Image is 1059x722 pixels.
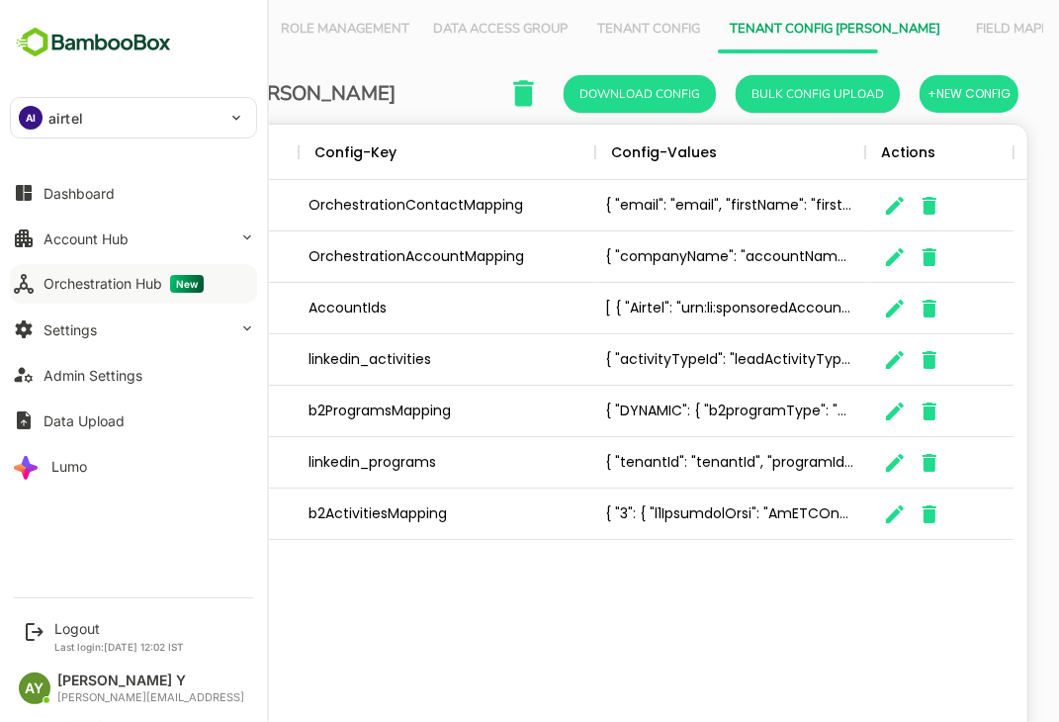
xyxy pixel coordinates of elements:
[10,401,257,440] button: Data Upload
[10,219,257,258] button: Account Hub
[10,264,257,304] button: Orchestration HubNew
[542,125,648,180] div: Config-Values
[51,458,87,475] div: Lumo
[526,283,796,334] div: [ { "Airtel": "urn:li:sponsoredAccount:512307904" }, { "Airtel ad": "urn:li:sponsoredAccount:5123...
[81,489,229,540] div: LINKEDIN
[526,334,796,386] div: { "activityTypeId": "leadActivityTypeId", "activityDate": "dateOfActivity", "emailorwebsite": "ac...
[44,185,115,202] div: Dashboard
[130,125,153,180] div: 1 active filter
[97,125,130,180] div: Tool
[57,673,244,689] div: [PERSON_NAME] Y
[526,231,796,283] div: { "companyName": "accountName", "companyWebsiteDomain": "accountWebsite", "country": "country" }
[245,125,327,180] div: Config-Key
[494,75,647,113] button: Download Config
[858,81,941,107] span: +New Config
[364,22,498,38] span: Data Access Group
[81,386,229,437] div: LINKEDIN
[850,75,949,113] button: +New Config
[10,310,257,349] button: Settings
[57,691,244,704] div: [PERSON_NAME][EMAIL_ADDRESS]
[44,321,97,338] div: Settings
[526,489,796,540] div: { "3": { "l1IpsumdolOrsi": "AmETCOnsec", "a1ElitseddOeiuSm": "87", "t3iNcididuNtutLaboreetdol": "...
[229,386,526,437] div: b2ProgramsMapping
[81,437,229,489] div: LINKEDIN
[81,180,229,231] div: LinkedIn
[229,231,526,283] div: OrchestrationAccountMapping
[19,106,43,130] div: AI
[526,180,796,231] div: { "email": "email", "firstName": "firstName", "lastName": "lastName", "company": "accountName", "...
[229,283,526,334] div: AccountIds
[54,641,184,653] p: Last login: [DATE] 12:02 IST
[170,275,204,293] span: New
[44,412,125,429] div: Data Upload
[666,75,831,113] button: Bulk Config Upload
[526,386,796,437] div: { "DYNAMIC": { "b2programType": "AdCampaign" }, "SPONSORED_INMAILS": { "b2programType": "AdCampai...
[81,334,229,386] div: LINKEDIN
[10,355,257,395] button: Admin Settings
[10,173,257,213] button: Dashboard
[47,6,942,53] div: Vertical tabs example
[59,22,188,38] span: User Management
[812,125,866,180] div: Actions
[229,334,526,386] div: linkedin_activities
[522,22,637,38] span: Tenant Config
[229,437,526,489] div: linkedin_programs
[11,98,256,137] div: AIairtel
[48,108,83,129] p: airtel
[44,367,142,384] div: Admin Settings
[327,141,351,165] button: Sort
[229,489,526,540] div: b2ActivitiesMapping
[41,78,326,110] h6: Tenant Config [PERSON_NAME]
[54,620,184,637] div: Logout
[661,22,871,38] span: Tenant Config [PERSON_NAME]
[44,275,204,293] div: Orchestration Hub
[81,231,229,283] div: LinkedIn
[10,446,257,486] button: Lumo
[229,180,526,231] div: OrchestrationContactMapping
[81,283,229,334] div: LinkedIn
[10,24,177,61] img: BambooboxFullLogoMark.5f36c76dfaba33ec1ec1367b70bb1252.svg
[19,673,50,704] div: AY
[153,141,177,165] button: Sort
[130,141,153,165] button: Show filters
[526,437,796,489] div: { "tenantId": "tenantId", "programId": "programId", "programName": "name", "programType": "type",...
[648,141,671,165] button: Sort
[895,22,1010,38] span: Field Mapper
[212,22,340,38] span: Role Management
[44,230,129,247] div: Account Hub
